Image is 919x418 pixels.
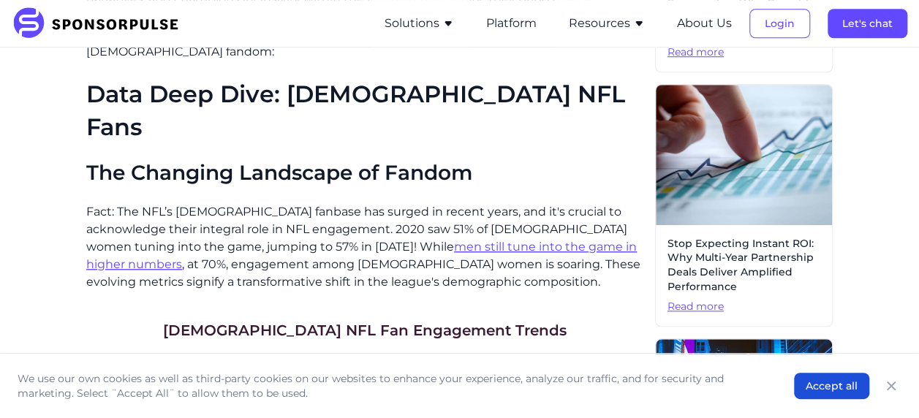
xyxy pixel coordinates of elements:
[86,78,643,144] h1: Data Deep Dive: [DEMOGRAPHIC_DATA] NFL Fans
[656,85,832,225] img: Sponsorship ROI image
[12,7,189,39] img: SponsorPulse
[655,84,833,327] a: Stop Expecting Instant ROI: Why Multi-Year Partnership Deals Deliver Amplified PerformanceRead more
[749,17,810,30] a: Login
[569,15,645,32] button: Resources
[486,15,537,32] button: Platform
[846,348,919,418] iframe: Chat Widget
[163,320,567,341] h1: [DEMOGRAPHIC_DATA] NFL Fan Engagement Trends
[828,9,907,38] button: Let's chat
[677,15,732,32] button: About Us
[828,17,907,30] a: Let's chat
[86,240,637,271] a: men still tune into the game in higher numbers
[677,17,732,30] a: About Us
[667,237,820,294] span: Stop Expecting Instant ROI: Why Multi-Year Partnership Deals Deliver Amplified Performance
[749,9,810,38] button: Login
[18,371,765,400] p: We use our own cookies as well as third-party cookies on our websites to enhance your experience,...
[486,17,537,30] a: Platform
[86,203,643,291] p: Fact: The NFL’s [DEMOGRAPHIC_DATA] fanbase has surged in recent years, and it's crucial to acknow...
[667,300,820,314] span: Read more
[794,373,869,399] button: Accept all
[86,161,643,186] h2: The Changing Landscape of Fandom
[385,15,454,32] button: Solutions
[846,348,919,418] div: 聊天小组件
[667,45,820,60] span: Read more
